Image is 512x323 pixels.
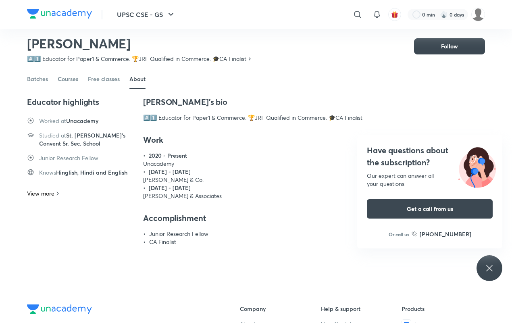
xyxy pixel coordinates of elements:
[414,38,485,54] button: Follow
[367,199,493,219] button: Get a call from us
[39,117,66,125] p: Worked at
[88,75,120,83] div: Free classes
[367,172,493,188] div: Our expert can answer all your questions
[27,190,54,198] p: View more
[143,213,362,223] h4: Accomplishment
[88,69,120,89] a: Free classes
[402,304,483,313] h6: Products
[27,69,48,89] a: Batches
[27,304,92,314] img: Company Logo
[143,152,362,160] h6: • 2020 - Present
[240,304,321,313] h6: Company
[441,42,458,50] span: Follow
[129,69,146,89] a: About
[27,35,253,52] h2: [PERSON_NAME]
[27,304,214,316] a: Company Logo
[27,97,133,107] h4: Educator highlights
[27,9,92,21] a: Company Logo
[39,117,98,125] h6: Unacademy
[388,8,401,21] button: avatar
[39,154,98,162] p: Junior Research Fellow
[39,169,127,177] h6: Hinglish, Hindi and English
[149,230,208,238] p: Junior Research Fellow
[143,97,362,107] h4: [PERSON_NAME] 's bio
[39,131,66,139] p: Studied at
[58,75,78,83] div: Courses
[420,230,471,238] h6: [PHONE_NUMBER]
[129,75,146,83] div: About
[367,144,493,169] h4: Have questions about the subscription?
[58,69,78,89] a: Courses
[27,75,48,83] div: Batches
[391,11,398,18] img: avatar
[143,168,362,176] h6: • [DATE] - [DATE]
[440,10,448,19] img: streak
[321,304,402,313] h6: Help & support
[143,160,362,168] p: Unacademy
[412,230,471,238] a: [PHONE_NUMBER]
[143,135,362,145] h4: Work
[471,8,485,21] img: renuka
[39,131,133,148] h6: St. [PERSON_NAME]'s Convent Sr. Sec. School
[143,114,362,122] p: #️⃣1️⃣ Educator for Paper1 & Commerce. 🏆JRF Qualified in Commerce. 🎓CA Finalist
[112,6,181,23] button: UPSC CSE - GS
[143,192,362,200] p: [PERSON_NAME] & Associates
[143,184,362,192] h6: • [DATE] - [DATE]
[452,144,502,188] img: ttu_illustration_new.svg
[27,55,246,63] p: #️⃣1️⃣ Educator for Paper1 & Commerce. 🏆JRF Qualified in Commerce. 🎓CA Finalist
[143,176,362,184] p: [PERSON_NAME] & Co.
[27,9,92,19] img: Company Logo
[389,231,409,238] p: Or call us
[149,238,176,246] p: CA Finalist
[39,169,56,176] p: Knows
